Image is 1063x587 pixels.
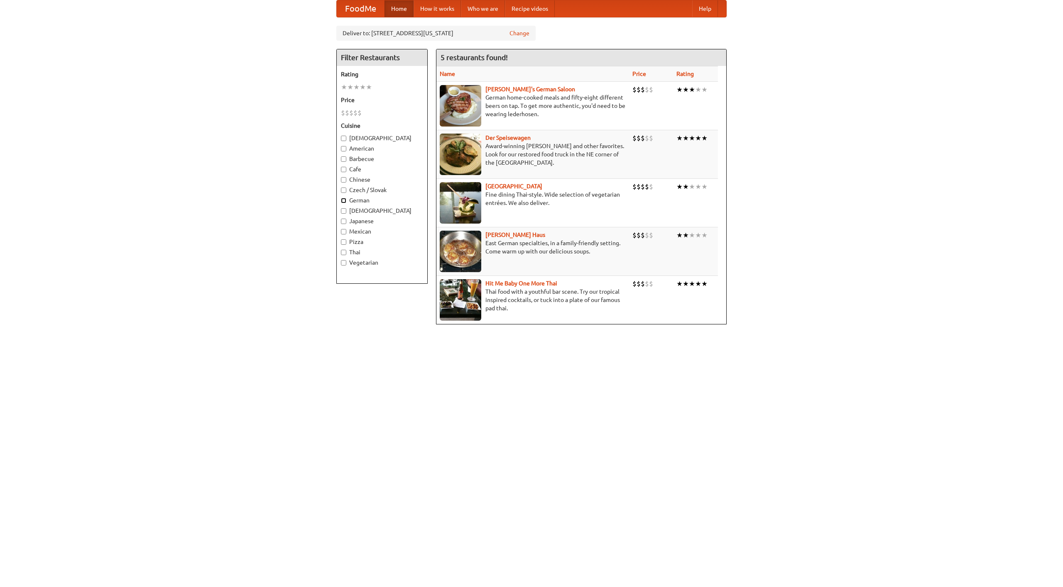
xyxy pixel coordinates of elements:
label: Chinese [341,175,423,184]
li: $ [353,108,358,117]
a: Der Speisewagen [485,134,531,141]
li: ★ [689,279,695,288]
a: Change [509,29,529,37]
li: ★ [689,134,695,143]
li: $ [632,182,637,191]
h5: Rating [341,70,423,78]
a: Price [632,71,646,77]
li: $ [637,182,641,191]
label: Vegetarian [341,258,423,267]
a: Help [692,0,718,17]
li: ★ [366,83,372,92]
li: ★ [701,85,708,94]
input: German [341,198,346,203]
a: Recipe videos [505,0,555,17]
li: $ [649,182,653,191]
li: $ [645,279,649,288]
li: ★ [695,182,701,191]
li: $ [645,85,649,94]
input: American [341,146,346,151]
input: [DEMOGRAPHIC_DATA] [341,208,346,214]
label: German [341,196,423,205]
li: $ [632,134,637,143]
li: $ [358,108,362,117]
input: Czech / Slovak [341,188,346,193]
li: ★ [689,182,695,191]
li: $ [345,108,349,117]
li: ★ [347,83,353,92]
li: ★ [341,83,347,92]
img: babythai.jpg [440,279,481,321]
p: Award-winning [PERSON_NAME] and other favorites. Look for our restored food truck in the NE corne... [440,142,626,167]
li: $ [645,231,649,240]
li: $ [649,134,653,143]
ng-pluralize: 5 restaurants found! [441,54,508,61]
p: East German specialties, in a family-friendly setting. Come warm up with our delicious soups. [440,239,626,256]
input: [DEMOGRAPHIC_DATA] [341,136,346,141]
li: $ [649,231,653,240]
input: Mexican [341,229,346,234]
a: Who we are [461,0,505,17]
li: $ [641,279,645,288]
li: $ [641,134,645,143]
li: ★ [676,182,683,191]
li: ★ [676,231,683,240]
li: $ [349,108,353,117]
li: ★ [701,279,708,288]
p: German home-cooked meals and fifty-eight different beers on tap. To get more authentic, you'd nee... [440,93,626,118]
li: ★ [676,134,683,143]
li: ★ [683,279,689,288]
li: $ [645,134,649,143]
li: $ [632,231,637,240]
li: ★ [695,279,701,288]
label: Barbecue [341,155,423,163]
a: Home [385,0,414,17]
input: Vegetarian [341,260,346,265]
h4: Filter Restaurants [337,49,427,66]
label: Mexican [341,227,423,236]
li: ★ [695,134,701,143]
a: [GEOGRAPHIC_DATA] [485,183,542,190]
li: $ [632,279,637,288]
label: Japanese [341,217,423,225]
li: ★ [683,85,689,94]
label: Thai [341,248,423,256]
li: $ [641,85,645,94]
label: Cafe [341,165,423,173]
li: ★ [676,279,683,288]
li: $ [637,231,641,240]
label: American [341,144,423,153]
li: ★ [683,182,689,191]
li: ★ [676,85,683,94]
a: [PERSON_NAME] Haus [485,231,545,238]
li: ★ [353,83,360,92]
li: $ [641,182,645,191]
input: Pizza [341,239,346,245]
input: Barbecue [341,156,346,162]
li: $ [641,231,645,240]
li: ★ [701,231,708,240]
li: ★ [695,231,701,240]
label: Czech / Slovak [341,186,423,194]
label: [DEMOGRAPHIC_DATA] [341,207,423,215]
li: $ [632,85,637,94]
li: ★ [701,182,708,191]
label: [DEMOGRAPHIC_DATA] [341,134,423,142]
input: Cafe [341,167,346,172]
li: $ [645,182,649,191]
a: Hit Me Baby One More Thai [485,280,557,287]
li: ★ [695,85,701,94]
li: ★ [689,231,695,240]
li: ★ [683,231,689,240]
li: ★ [683,134,689,143]
li: $ [649,279,653,288]
h5: Cuisine [341,122,423,130]
li: $ [637,279,641,288]
div: Deliver to: [STREET_ADDRESS][US_STATE] [336,26,536,41]
a: [PERSON_NAME]'s German Saloon [485,86,575,93]
li: ★ [689,85,695,94]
